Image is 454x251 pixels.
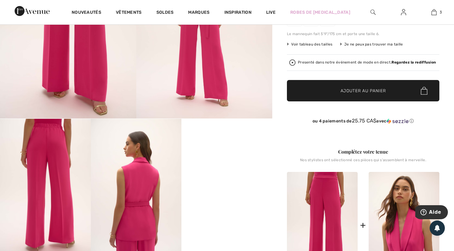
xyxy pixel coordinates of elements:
a: 3 [419,9,449,16]
a: Live [266,9,276,16]
video: Your browser does not support the video tag. [181,119,272,164]
a: Se connecter [396,9,411,16]
div: + [360,218,366,232]
iframe: Ouvre un widget dans lequel vous pouvez trouver plus d’informations [415,205,448,220]
span: Voir tableau des tailles [287,42,333,47]
a: Vêtements [116,10,142,16]
button: Ajouter au panier [287,80,439,101]
img: Regardez la rediffusion [289,60,295,66]
strong: Regardez la rediffusion [391,60,436,64]
div: Nos stylistes ont sélectionné ces pièces qui s'assemblent à merveille. [287,158,439,167]
span: 25.75 CA$ [352,118,377,124]
div: Le mannequin fait 5'9"/175 cm et porte une taille 6. [287,31,439,37]
img: Mon panier [431,9,437,16]
img: Sezzle [387,118,409,124]
a: Robes de [MEDICAL_DATA] [290,9,350,16]
div: ou 4 paiements de avec [287,118,439,124]
div: Presenté dans notre événement de mode en direct. [298,60,436,64]
span: 3 [440,9,442,15]
div: Complétez votre tenue [287,148,439,155]
img: Mes infos [401,9,406,16]
a: Nouveautés [72,10,101,16]
img: Bag.svg [421,87,427,95]
a: Marques [188,10,209,16]
div: Je ne peux pas trouver ma taille [340,42,403,47]
span: Inspiration [224,10,252,16]
span: Ajouter au panier [341,88,386,94]
div: ou 4 paiements de25.75 CA$avecSezzle Cliquez pour en savoir plus sur Sezzle [287,118,439,126]
img: 1ère Avenue [15,5,50,17]
a: Soldes [156,10,174,16]
img: recherche [370,9,376,16]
